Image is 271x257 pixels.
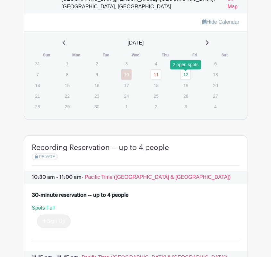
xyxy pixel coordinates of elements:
[92,102,102,112] p: 30
[150,52,180,58] th: Thu
[121,69,132,80] a: 10
[32,91,43,101] p: 21
[151,59,161,69] p: 4
[32,191,128,199] div: 30-minute reservation -- up to 4 people
[151,80,161,90] p: 18
[151,91,161,101] p: 25
[32,143,169,152] h4: Recording Reservation -- up to 4 people
[180,52,209,58] th: Fri
[180,80,191,90] p: 19
[32,205,55,211] span: Spots Full
[170,60,201,69] div: 2 open spots
[91,52,121,58] th: Tue
[210,91,221,101] p: 27
[32,102,43,112] p: 28
[82,174,231,180] span: - Pacific Time ([GEOGRAPHIC_DATA] & [GEOGRAPHIC_DATA])
[121,91,132,101] p: 24
[180,91,191,101] p: 26
[121,80,132,90] p: 17
[92,59,102,69] p: 2
[62,102,72,112] p: 29
[210,80,221,90] p: 20
[62,80,72,90] p: 15
[92,70,102,79] p: 9
[32,59,43,69] p: 31
[210,102,221,112] p: 4
[180,69,191,80] a: 12
[210,70,221,79] p: 13
[62,59,72,69] p: 1
[180,102,191,112] p: 3
[39,154,55,159] span: PRIVATE
[32,52,61,58] th: Sun
[121,59,132,69] p: 3
[121,102,132,112] p: 1
[92,91,102,101] p: 23
[92,80,102,90] p: 16
[210,52,239,58] th: Sat
[151,102,161,112] p: 2
[32,70,43,79] p: 7
[32,80,43,90] p: 14
[151,69,161,80] a: 11
[202,19,239,25] a: Hide Calendar
[62,70,72,79] p: 8
[127,39,144,47] span: [DATE]
[121,52,150,58] th: Wed
[210,59,221,69] p: 6
[62,91,72,101] p: 22
[61,52,91,58] th: Mon
[24,171,247,184] p: 10:30 am - 11:00 am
